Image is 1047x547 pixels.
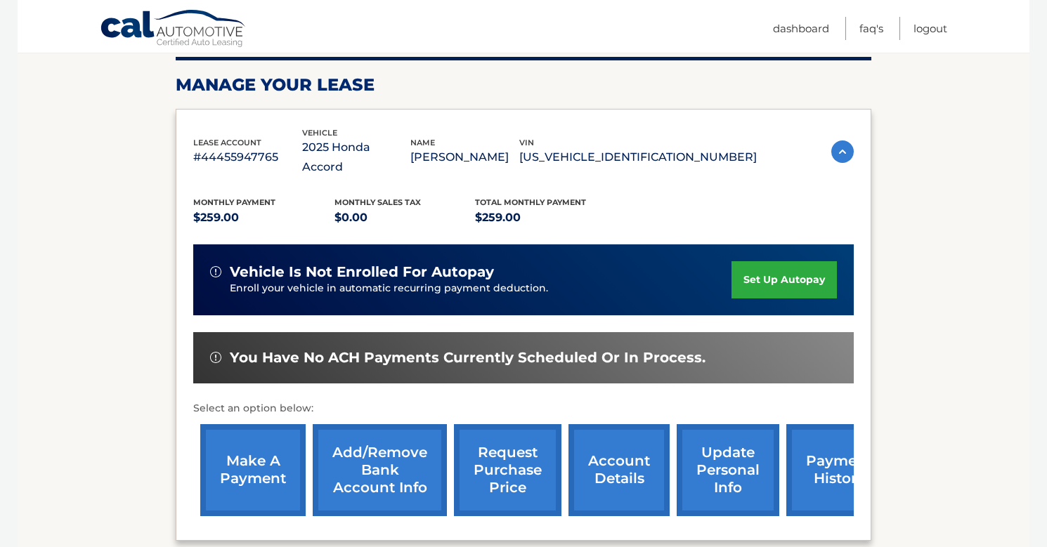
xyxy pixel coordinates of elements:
[454,424,561,516] a: request purchase price
[519,147,757,167] p: [US_VEHICLE_IDENTIFICATION_NUMBER]
[210,266,221,277] img: alert-white.svg
[475,208,616,228] p: $259.00
[193,400,854,417] p: Select an option below:
[568,424,670,516] a: account details
[410,147,519,167] p: [PERSON_NAME]
[334,197,421,207] span: Monthly sales Tax
[334,208,476,228] p: $0.00
[176,74,871,95] h2: Manage Your Lease
[230,349,705,367] span: You have no ACH payments currently scheduled or in process.
[302,138,411,177] p: 2025 Honda Accord
[193,208,334,228] p: $259.00
[200,424,306,516] a: make a payment
[100,9,247,50] a: Cal Automotive
[302,128,337,138] span: vehicle
[230,263,494,281] span: vehicle is not enrolled for autopay
[859,17,883,40] a: FAQ's
[913,17,947,40] a: Logout
[410,138,435,147] span: name
[475,197,586,207] span: Total Monthly Payment
[313,424,447,516] a: Add/Remove bank account info
[193,138,261,147] span: lease account
[731,261,837,298] a: set up autopay
[786,424,892,516] a: payment history
[193,147,302,167] p: #44455947765
[210,352,221,363] img: alert-white.svg
[230,281,731,296] p: Enroll your vehicle in automatic recurring payment deduction.
[519,138,534,147] span: vin
[677,424,779,516] a: update personal info
[193,197,275,207] span: Monthly Payment
[773,17,829,40] a: Dashboard
[831,140,854,163] img: accordion-active.svg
